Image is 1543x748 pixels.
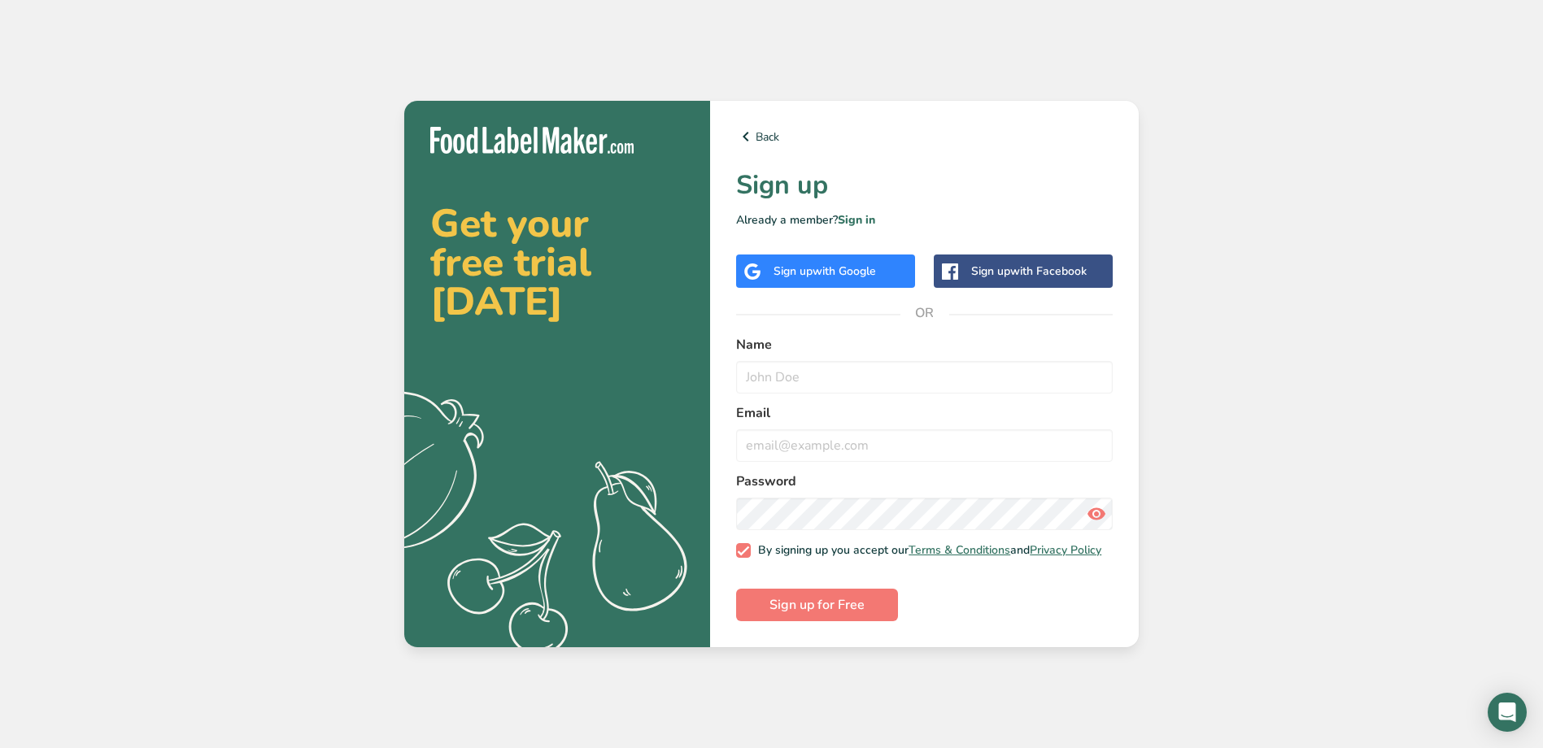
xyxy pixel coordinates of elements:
[1010,263,1087,279] span: with Facebook
[900,289,949,337] span: OR
[736,472,1113,491] label: Password
[769,595,865,615] span: Sign up for Free
[751,543,1102,558] span: By signing up you accept our and
[971,263,1087,280] div: Sign up
[736,429,1113,462] input: email@example.com
[909,542,1010,558] a: Terms & Conditions
[736,127,1113,146] a: Back
[813,263,876,279] span: with Google
[736,335,1113,354] label: Name
[736,403,1113,423] label: Email
[1488,693,1527,732] div: Open Intercom Messenger
[1030,542,1101,558] a: Privacy Policy
[736,361,1113,394] input: John Doe
[430,127,634,154] img: Food Label Maker
[736,589,898,621] button: Sign up for Free
[736,211,1113,228] p: Already a member?
[736,166,1113,205] h1: Sign up
[774,263,876,280] div: Sign up
[838,212,875,228] a: Sign in
[430,204,684,321] h2: Get your free trial [DATE]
